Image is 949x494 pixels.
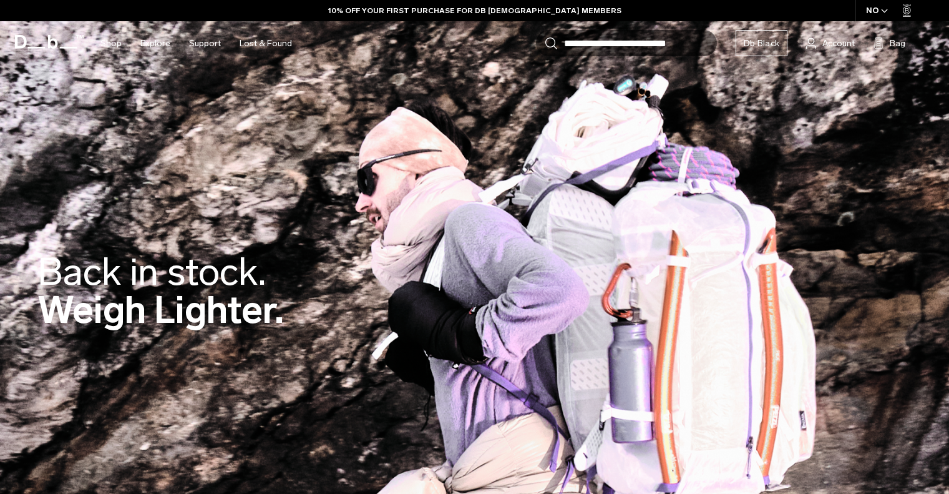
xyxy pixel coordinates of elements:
nav: Main Navigation [91,21,301,66]
span: Back in stock. [37,249,266,295]
span: Account [822,37,855,50]
h2: Weigh Lighter. [37,253,284,329]
a: Explore [140,21,170,66]
span: Bag [890,37,905,50]
a: 10% OFF YOUR FIRST PURCHASE FOR DB [DEMOGRAPHIC_DATA] MEMBERS [328,5,621,16]
a: Lost & Found [240,21,292,66]
button: Bag [874,36,905,51]
a: Db Black [736,30,787,56]
a: Account [806,36,855,51]
a: Shop [100,21,122,66]
a: Support [189,21,221,66]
